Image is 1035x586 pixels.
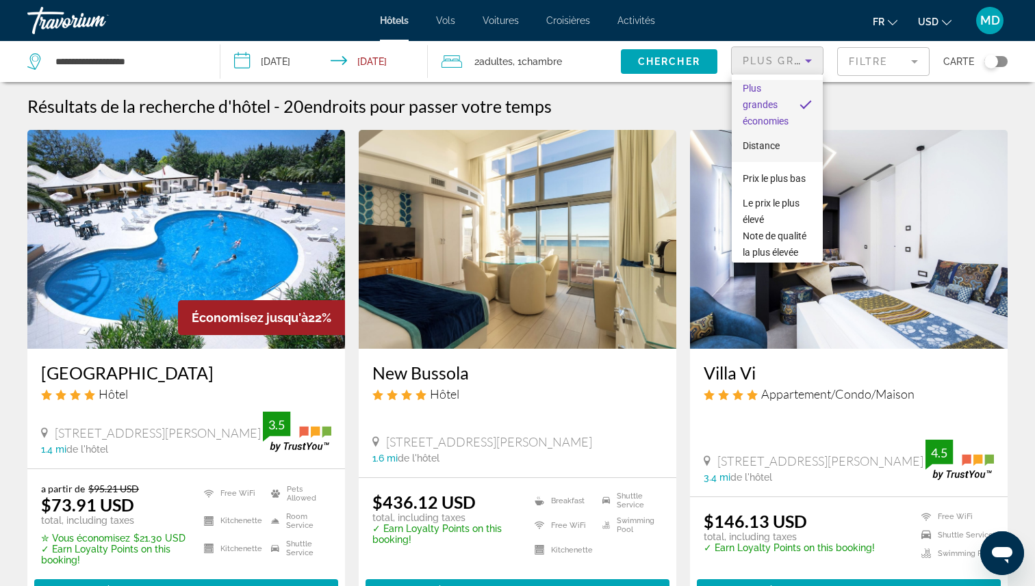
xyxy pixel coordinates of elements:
[732,75,823,263] div: Sort by
[743,140,780,151] span: Distance
[743,83,789,126] span: Plus grandes économies
[743,230,806,258] span: Note de qualité la plus élevée
[980,531,1024,575] iframe: Bouton de lancement de la fenêtre de messagerie
[743,173,806,184] span: Prix le plus bas
[743,198,800,225] span: Le prix le plus élevé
